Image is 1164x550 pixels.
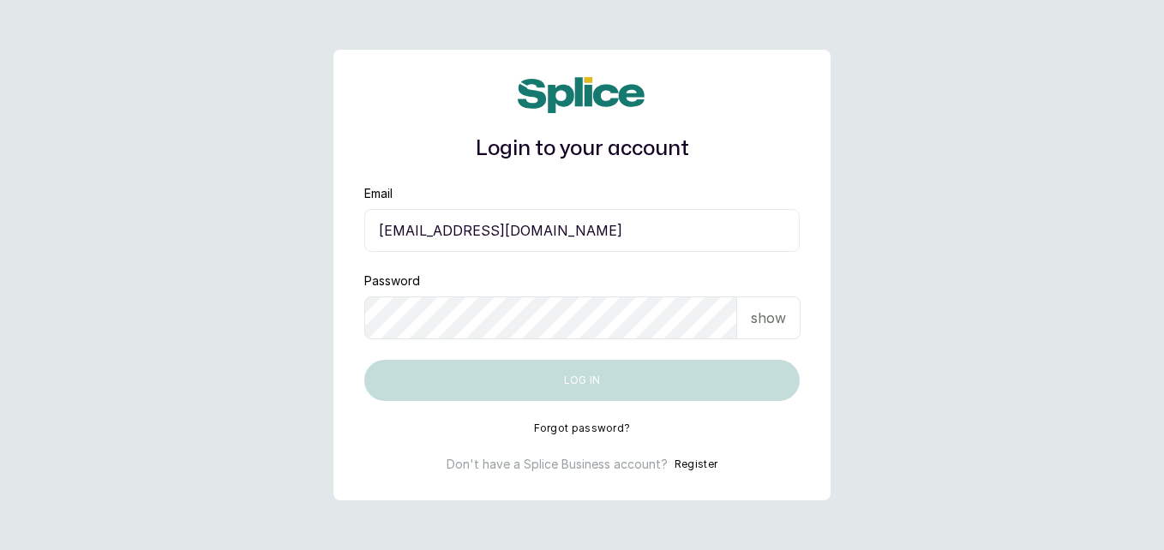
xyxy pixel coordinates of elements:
[364,134,800,164] h1: Login to your account
[364,360,800,401] button: Log in
[675,456,717,473] button: Register
[364,209,800,252] input: email@acme.com
[534,421,631,435] button: Forgot password?
[751,308,786,328] p: show
[447,456,668,473] p: Don't have a Splice Business account?
[364,272,420,290] label: Password
[364,185,393,202] label: Email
